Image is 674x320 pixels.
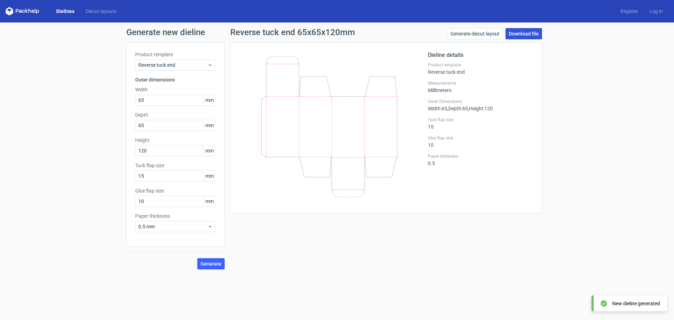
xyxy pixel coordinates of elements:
[428,51,533,59] h2: Dieline details
[138,61,207,68] span: Reverse tuck end
[644,8,668,15] a: Log in
[428,80,533,93] div: Millimeters
[203,145,216,156] span: mm
[428,117,533,123] label: Tuck flap size
[135,111,216,118] label: Depth
[203,95,216,105] span: mm
[135,213,216,220] label: Paper thickness
[135,51,216,58] label: Product template
[428,117,533,130] div: 15
[203,196,216,207] span: mm
[200,261,222,266] span: Generate
[468,106,493,111] span: , Height : 120
[203,120,216,131] span: mm
[428,62,533,68] label: Product template
[428,99,533,104] label: Outer Dimensions
[135,162,216,169] label: Tuck flap size
[230,28,355,37] h1: Reverse tuck end 65x65x120mm
[447,106,468,111] span: , Depth : 65
[428,106,447,111] span: Width : 65
[615,8,644,15] a: Register
[428,80,533,86] label: Measurements
[197,258,225,269] button: Generate
[428,62,533,75] div: Reverse tuck end
[135,137,216,144] label: Height
[51,8,80,15] a: Dielines
[135,86,216,93] label: Width
[428,135,533,148] div: 10
[203,171,216,181] span: mm
[135,76,216,83] h3: Outer dimensions
[428,154,533,166] div: 0.5
[447,28,503,39] a: Generate diecut layout
[505,28,542,39] a: Download file
[135,187,216,194] label: Glue flap size
[612,300,660,307] div: New dieline generated
[428,154,533,159] label: Paper thickness
[126,28,548,37] h1: Generate new dieline
[138,223,207,230] span: 0.5 mm
[80,8,122,15] a: Diecut layouts
[428,135,533,141] label: Glue flap size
